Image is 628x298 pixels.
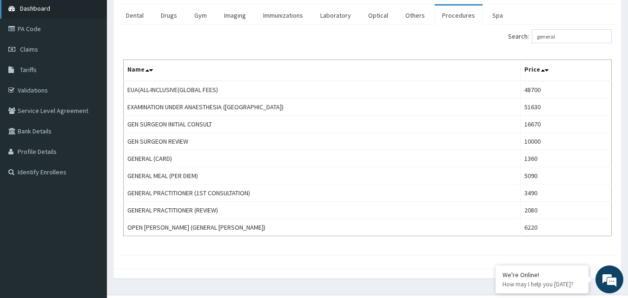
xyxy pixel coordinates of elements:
[485,6,510,25] a: Spa
[187,6,214,25] a: Gym
[361,6,396,25] a: Optical
[521,60,612,81] th: Price
[521,167,612,185] td: 5090
[48,52,156,64] div: Chat with us now
[124,202,521,219] td: GENERAL PRACTITIONER (REVIEW)
[435,6,483,25] a: Procedures
[17,46,38,70] img: d_794563401_company_1708531726252_794563401
[532,29,612,43] input: Search:
[508,29,612,43] label: Search:
[521,116,612,133] td: 16670
[124,133,521,150] td: GEN SURGEON REVIEW
[119,6,151,25] a: Dental
[54,90,128,184] span: We're online!
[502,271,582,279] div: We're Online!
[502,280,582,288] p: How may I help you today?
[521,202,612,219] td: 2080
[124,81,521,99] td: EUA(ALL-INCLUSIVE(GLOBAL FEES)
[124,167,521,185] td: GENERAL MEAL (PER DIEM)
[153,6,185,25] a: Drugs
[124,60,521,81] th: Name
[521,99,612,116] td: 51630
[521,81,612,99] td: 48700
[124,185,521,202] td: GENERAL PRACTITIONER (1ST CONSULTATION)
[152,5,175,27] div: Minimize live chat window
[124,99,521,116] td: EXAMINATION UNDER ANAESTHESIA ([GEOGRAPHIC_DATA])
[521,219,612,236] td: 6220
[20,45,38,53] span: Claims
[521,185,612,202] td: 3490
[124,150,521,167] td: GENERAL (CARD)
[398,6,432,25] a: Others
[20,4,50,13] span: Dashboard
[521,150,612,167] td: 1360
[313,6,358,25] a: Laboratory
[124,116,521,133] td: GEN SURGEON INITIAL CONSULT
[124,219,521,236] td: OPEN [PERSON_NAME] (GENERAL [PERSON_NAME])
[256,6,311,25] a: Immunizations
[20,66,37,74] span: Tariffs
[217,6,253,25] a: Imaging
[5,199,177,232] textarea: Type your message and hit 'Enter'
[521,133,612,150] td: 10000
